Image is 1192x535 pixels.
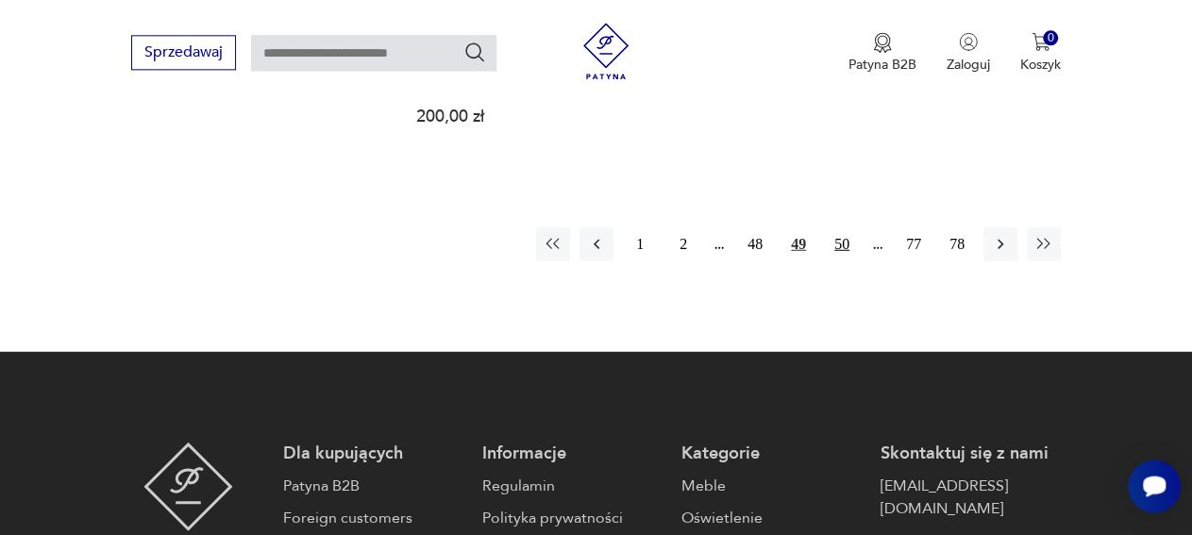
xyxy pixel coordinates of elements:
[623,226,657,260] button: 1
[825,226,859,260] button: 50
[959,32,978,51] img: Ikonka użytkownika
[848,32,916,74] a: Ikona medaluPatyna B2B
[143,442,233,530] img: Patyna - sklep z meblami i dekoracjami vintage
[848,32,916,74] button: Patyna B2B
[848,56,916,74] p: Patyna B2B
[666,226,700,260] button: 2
[881,442,1061,464] p: Skontaktuj się z nami
[1032,32,1050,51] img: Ikona koszyka
[578,23,634,79] img: Patyna - sklep z meblami i dekoracjami vintage
[947,32,990,74] button: Zaloguj
[681,442,862,464] p: Kategorie
[681,474,862,496] a: Meble
[283,474,463,496] a: Patyna B2B
[482,474,663,496] a: Regulamin
[947,56,990,74] p: Zaloguj
[1128,460,1181,512] iframe: Smartsupp widget button
[283,442,463,464] p: Dla kupujących
[131,35,236,70] button: Sprzedawaj
[131,47,236,60] a: Sprzedawaj
[1043,30,1059,46] div: 0
[781,226,815,260] button: 49
[897,226,931,260] button: 77
[681,506,862,528] a: Oświetlenie
[1020,32,1061,74] button: 0Koszyk
[738,226,772,260] button: 48
[1020,56,1061,74] p: Koszyk
[463,41,486,63] button: Szukaj
[482,506,663,528] a: Polityka prywatności
[881,474,1061,519] a: [EMAIL_ADDRESS][DOMAIN_NAME]
[283,506,463,528] a: Foreign customers
[940,226,974,260] button: 78
[873,32,892,53] img: Ikona medalu
[416,108,604,124] p: 200,00 zł
[482,442,663,464] p: Informacje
